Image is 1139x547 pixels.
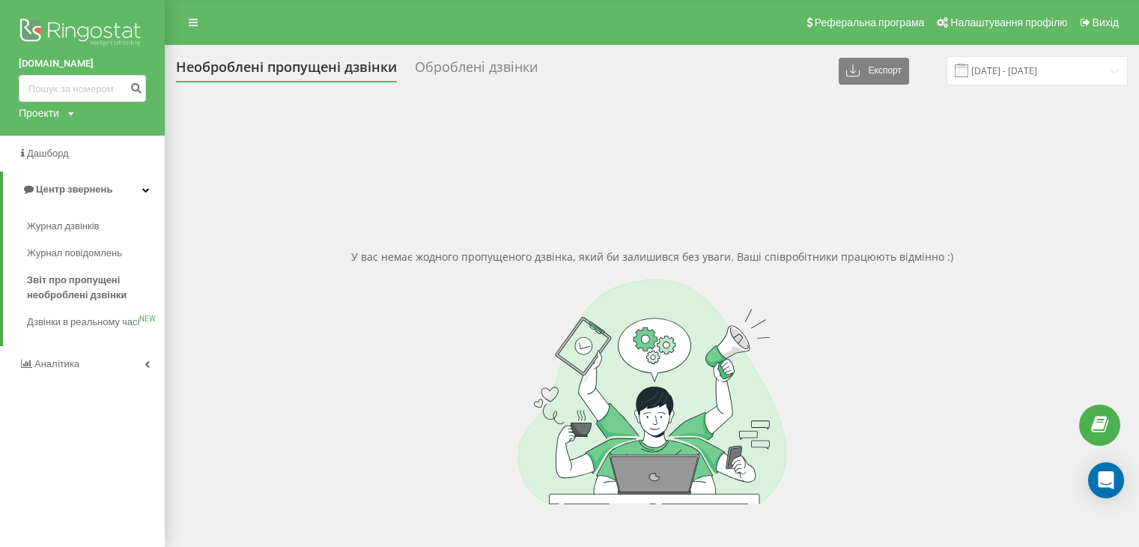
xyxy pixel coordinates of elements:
span: Вихід [1093,16,1119,28]
div: Open Intercom Messenger [1088,462,1124,498]
a: Журнал дзвінків [27,213,165,240]
span: Реферальна програма [815,16,925,28]
div: Необроблені пропущені дзвінки [176,59,397,82]
span: Дашборд [27,148,69,159]
span: Журнал дзвінків [27,219,99,234]
input: Пошук за номером [19,75,146,102]
a: [DOMAIN_NAME] [19,56,146,71]
a: Журнал повідомлень [27,240,165,267]
span: Налаштування профілю [950,16,1067,28]
a: Дзвінки в реальному часіNEW [27,309,165,336]
a: Центр звернень [3,172,165,208]
span: Журнал повідомлень [27,246,122,261]
span: Звіт про пропущені необроблені дзвінки [27,273,157,303]
button: Експорт [839,58,909,85]
div: Проекти [19,106,59,121]
span: Аналiтика [34,358,79,369]
span: Дзвінки в реальному часі [27,315,139,330]
img: Ringostat logo [19,15,146,52]
div: Оброблені дзвінки [415,59,538,82]
span: Центр звернень [36,184,112,195]
a: Звіт про пропущені необроблені дзвінки [27,267,165,309]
